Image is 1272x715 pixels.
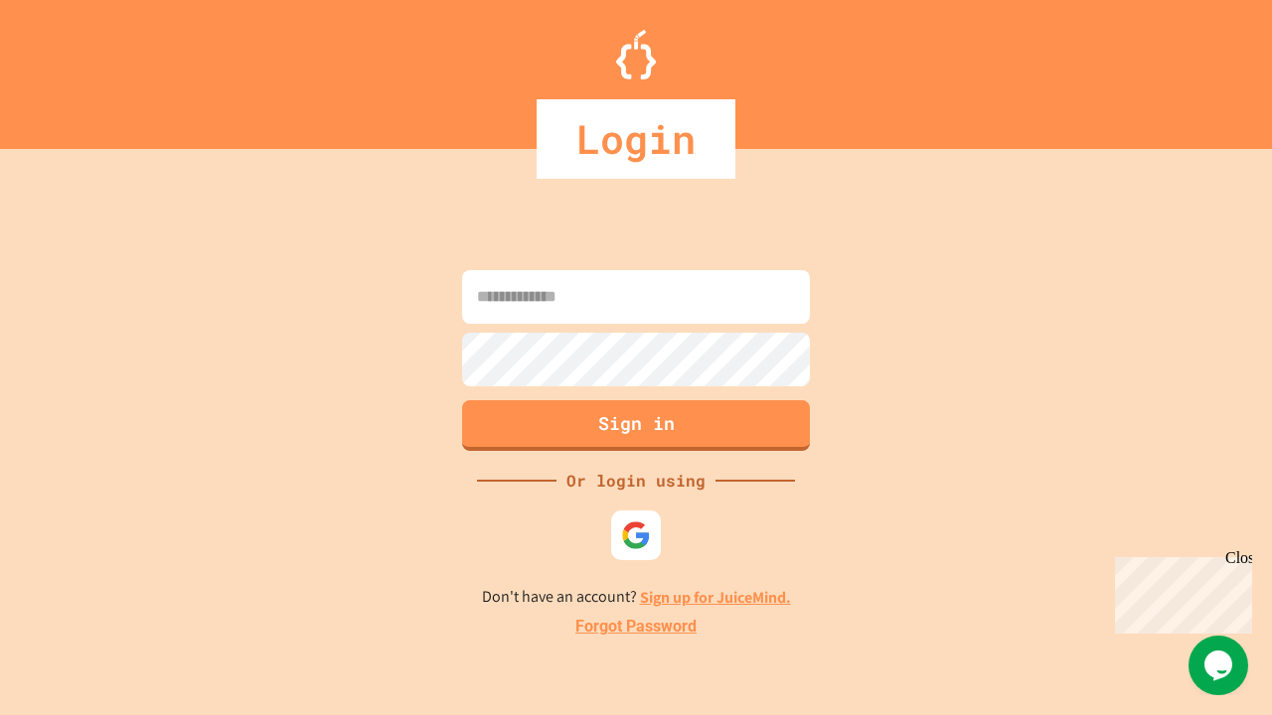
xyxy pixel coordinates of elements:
img: Logo.svg [616,30,656,79]
img: google-icon.svg [621,520,651,550]
iframe: chat widget [1189,636,1252,695]
div: Login [537,99,735,179]
a: Sign up for JuiceMind. [640,587,791,608]
div: Chat with us now!Close [8,8,137,126]
div: Or login using [556,469,715,493]
button: Sign in [462,400,810,451]
a: Forgot Password [575,615,697,639]
iframe: chat widget [1107,549,1252,634]
p: Don't have an account? [482,585,791,610]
